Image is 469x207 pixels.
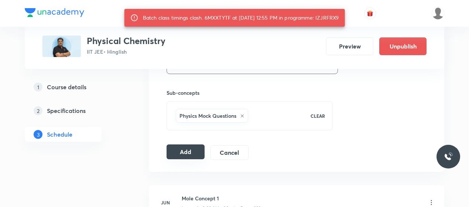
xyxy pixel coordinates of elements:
img: FA3562A6-5796-469B-8D71-76EB2B08C196_plus.png [42,36,81,57]
p: IIT JEE • Hinglish [87,48,165,56]
a: 2Specifications [25,103,125,118]
p: 2 [34,106,42,115]
img: Dhirendra singh [432,7,444,20]
h6: Mole Concept 1 [182,194,261,202]
button: Unpublish [379,37,427,55]
h3: Physical Chemistry [87,36,165,46]
p: 1 [34,83,42,91]
h6: Jun [158,199,173,206]
h5: Schedule [47,130,72,139]
img: ttu [444,152,453,161]
button: Add [167,144,205,159]
button: avatar [364,7,376,19]
a: 1Course details [25,80,125,94]
button: Preview [326,37,373,55]
h6: Physics Mock Questions [179,112,236,120]
div: Batch class timings clash. 6MXXTYTF at [DATE] 12:55 PM in programme: IZJRFRX9 [143,11,339,24]
button: Cancel [210,145,249,160]
h6: Sub-concepts [167,89,333,97]
img: Company Logo [25,8,84,17]
h5: Specifications [47,106,86,115]
p: 3 [34,130,42,139]
a: Company Logo [25,8,84,19]
h5: Course details [47,83,86,91]
img: avatar [367,10,373,17]
p: CLEAR [311,113,325,119]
